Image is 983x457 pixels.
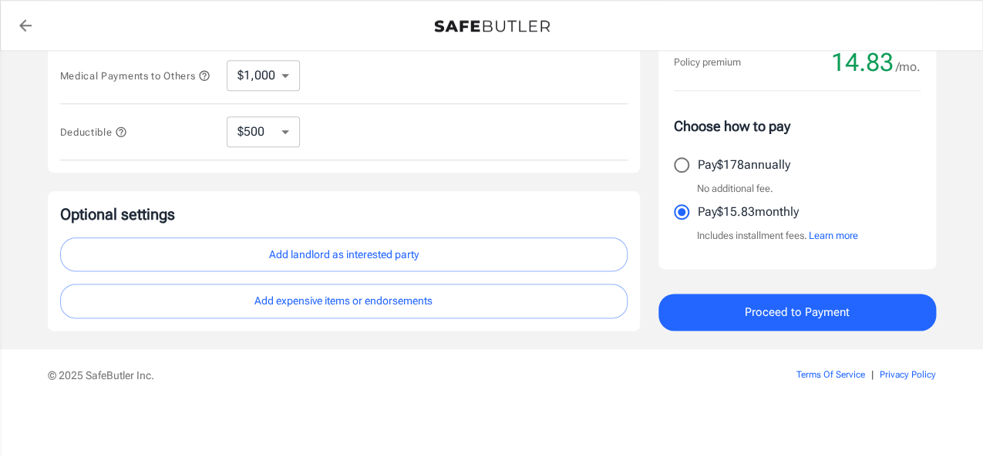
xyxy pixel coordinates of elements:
p: © 2025 SafeButler Inc. [48,368,709,383]
span: 14.83 [831,47,894,78]
a: back to quotes [10,10,41,41]
span: | [871,369,874,380]
button: Learn more [809,228,858,244]
span: /mo. [896,56,921,78]
p: Policy premium [674,55,741,70]
button: Deductible [60,123,128,141]
p: Optional settings [60,203,628,225]
img: Back to quotes [434,20,550,32]
a: Privacy Policy [880,369,936,380]
a: Terms Of Service [796,369,865,380]
button: Medical Payments to Others [60,66,211,85]
p: Pay $15.83 monthly [698,203,799,221]
button: Add expensive items or endorsements [60,284,628,318]
p: Pay $178 annually [698,156,790,174]
span: Medical Payments to Others [60,70,211,82]
p: Choose how to pay [674,116,921,136]
p: Includes installment fees. [697,228,858,244]
p: No additional fee. [697,181,773,197]
button: Add landlord as interested party [60,237,628,272]
span: Proceed to Payment [745,302,850,322]
button: Proceed to Payment [658,294,936,331]
span: Deductible [60,126,128,138]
